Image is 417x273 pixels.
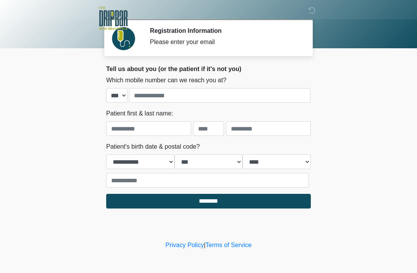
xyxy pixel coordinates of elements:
a: | [204,242,205,248]
label: Patient first & last name: [106,109,173,118]
div: Please enter your email [150,37,299,47]
label: Patient's birth date & postal code? [106,142,200,151]
a: Terms of Service [205,242,251,248]
h2: Tell us about you (or the patient if it's not you) [106,65,311,73]
img: Agent Avatar [112,27,135,50]
label: Which mobile number can we reach you at? [106,76,226,85]
a: Privacy Policy [166,242,204,248]
img: The DRIPBaR - New Braunfels Logo [98,6,128,31]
